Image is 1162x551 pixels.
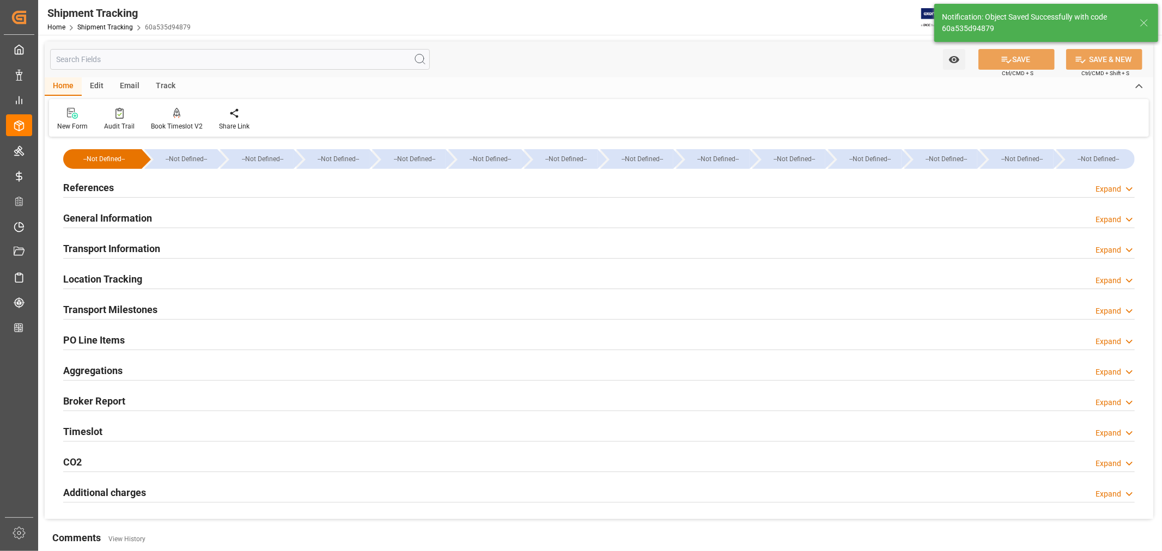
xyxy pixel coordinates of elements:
a: Shipment Tracking [77,23,133,31]
div: New Form [57,121,88,131]
div: --Not Defined-- [676,149,749,169]
h2: Additional charges [63,485,146,500]
div: --Not Defined-- [155,149,217,169]
div: Home [45,77,82,96]
h2: CO2 [63,455,82,469]
div: --Not Defined-- [383,149,445,169]
h2: Aggregations [63,363,123,378]
h2: Comments [52,530,101,545]
div: Expand [1096,397,1121,408]
h2: References [63,180,114,195]
div: Expand [1096,366,1121,378]
h2: Transport Milestones [63,302,157,317]
div: --Not Defined-- [535,149,597,169]
button: open menu [943,49,965,70]
div: Expand [1096,275,1121,286]
div: Expand [1096,244,1121,256]
div: --Not Defined-- [459,149,521,169]
div: Edit [82,77,112,96]
button: SAVE & NEW [1066,49,1142,70]
div: --Not Defined-- [687,149,749,169]
div: --Not Defined-- [307,149,369,169]
button: SAVE [978,49,1055,70]
div: --Not Defined-- [828,149,901,169]
input: Search Fields [50,49,430,70]
div: --Not Defined-- [1056,149,1135,169]
div: Share Link [219,121,250,131]
h2: Transport Information [63,241,160,256]
div: --Not Defined-- [991,149,1053,169]
div: --Not Defined-- [144,149,217,169]
div: Expand [1096,488,1121,500]
a: View History [108,535,145,543]
div: --Not Defined-- [296,149,369,169]
div: --Not Defined-- [611,149,673,169]
img: Exertis%20JAM%20-%20Email%20Logo.jpg_1722504956.jpg [921,8,959,27]
div: Book Timeslot V2 [151,121,203,131]
h2: PO Line Items [63,333,125,347]
div: --Not Defined-- [372,149,445,169]
div: --Not Defined-- [839,149,901,169]
div: --Not Defined-- [74,149,134,169]
div: Expand [1096,458,1121,469]
h2: Location Tracking [63,272,142,286]
h2: General Information [63,211,152,225]
div: --Not Defined-- [980,149,1053,169]
div: Expand [1096,305,1121,317]
div: --Not Defined-- [600,149,673,169]
div: --Not Defined-- [1067,149,1129,169]
h2: Broker Report [63,394,125,408]
div: Expand [1096,427,1121,439]
span: Ctrl/CMD + Shift + S [1081,69,1129,77]
h2: Timeslot [63,424,102,439]
div: Expand [1096,336,1121,347]
div: --Not Defined-- [763,149,825,169]
div: Track [148,77,184,96]
div: --Not Defined-- [915,149,977,169]
div: Notification: Object Saved Successfully with code 60a535d94879 [942,11,1129,34]
div: --Not Defined-- [524,149,597,169]
div: Expand [1096,214,1121,225]
div: --Not Defined-- [231,149,293,169]
span: Ctrl/CMD + S [1002,69,1033,77]
div: Shipment Tracking [47,5,191,21]
div: --Not Defined-- [752,149,825,169]
div: Expand [1096,183,1121,195]
div: Audit Trail [104,121,135,131]
div: --Not Defined-- [220,149,293,169]
a: Home [47,23,65,31]
div: --Not Defined-- [904,149,977,169]
div: Email [112,77,148,96]
div: --Not Defined-- [63,149,142,169]
div: --Not Defined-- [448,149,521,169]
